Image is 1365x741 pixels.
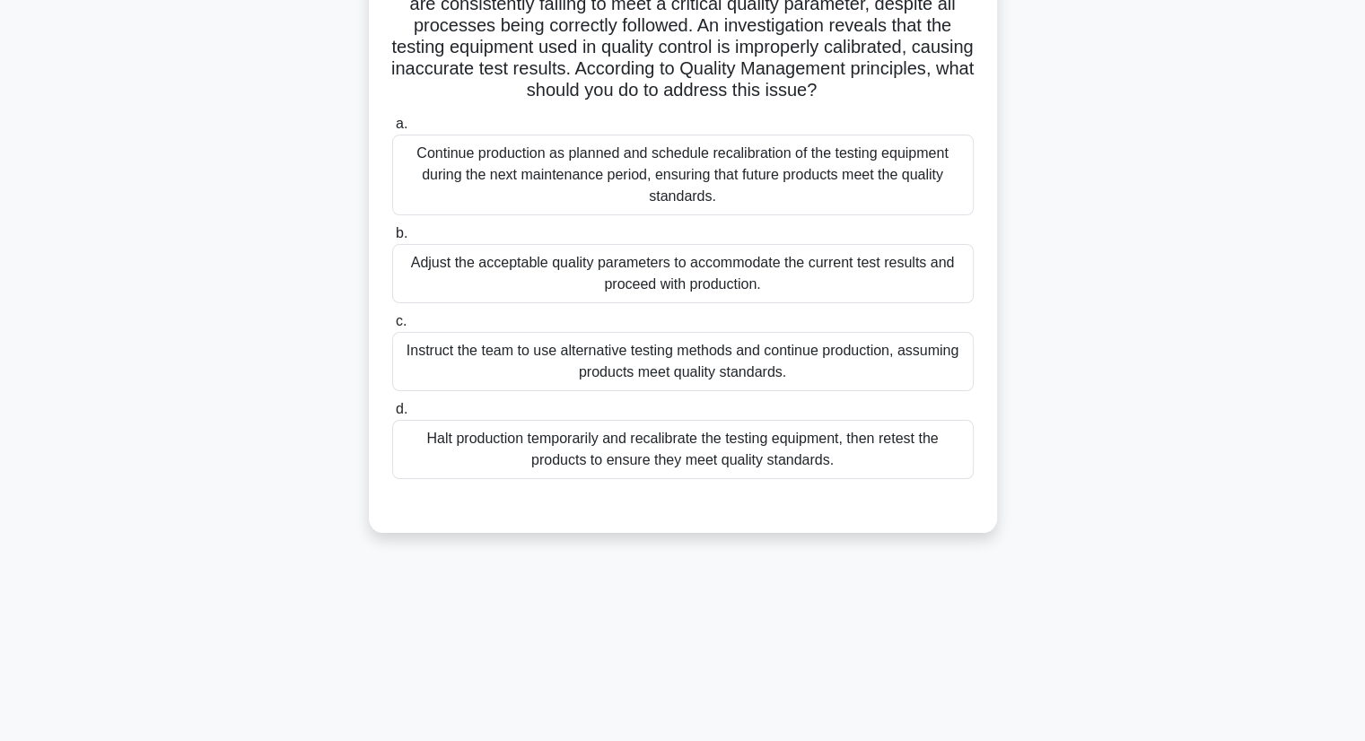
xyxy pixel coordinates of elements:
[396,225,407,240] span: b.
[392,135,974,215] div: Continue production as planned and schedule recalibration of the testing equipment during the nex...
[392,332,974,391] div: Instruct the team to use alternative testing methods and continue production, assuming products m...
[392,244,974,303] div: Adjust the acceptable quality parameters to accommodate the current test results and proceed with...
[396,116,407,131] span: a.
[392,420,974,479] div: Halt production temporarily and recalibrate the testing equipment, then retest the products to en...
[396,401,407,416] span: d.
[396,313,407,328] span: c.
